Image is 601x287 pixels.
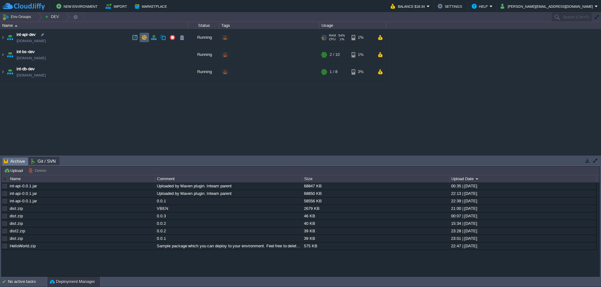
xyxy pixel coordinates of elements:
[10,221,23,226] a: dist.zip
[156,175,302,182] div: Comment
[449,182,596,190] div: 00:35 | [DATE]
[155,197,302,205] div: 0.0.1
[8,175,155,182] div: Name
[320,22,386,29] div: Usage
[50,279,95,285] button: Deployment Manager
[10,236,23,241] a: dist.zip
[6,29,14,46] img: AMDAwAAAACH5BAEAAAAALAAAAAABAAEAAAICRAEAOw==
[303,175,449,182] div: Size
[449,242,596,250] div: 22:47 | [DATE]
[188,46,219,63] div: Running
[10,184,37,188] a: int-api-0.0.1.jar
[31,157,56,165] span: Git / SVN
[391,2,427,10] button: Balance $18.34
[10,199,37,203] a: int-api-0.0.1.jar
[155,190,302,197] div: Uploaded by Maven plugin. Inteam parent
[0,63,5,80] img: AMDAwAAAACH5BAEAAAAALAAAAAABAAEAAAICRAEAOw==
[330,46,340,63] div: 2 / 10
[329,37,336,41] span: CPU
[302,235,449,242] div: 39 KB
[188,22,219,29] div: Status
[155,220,302,227] div: 0.0.2
[501,2,595,10] button: [PERSON_NAME][EMAIL_ADDRESS][DOMAIN_NAME]
[220,22,319,29] div: Tags
[56,2,100,10] button: New Environment
[472,2,490,10] button: Help
[1,22,188,29] div: Name
[10,206,23,211] a: dist.zip
[155,242,302,250] div: Sample package which you can deploy to your environment. Feel free to delete and upload a package...
[450,175,596,182] div: Upload Date
[188,63,219,80] div: Running
[17,38,46,44] a: [DOMAIN_NAME]
[438,2,464,10] button: Settings
[28,168,48,173] button: Delete
[449,235,596,242] div: 23:01 | [DATE]
[10,214,23,218] a: dist.zip
[302,242,449,250] div: 575 KB
[449,205,596,212] div: 21:00 | [DATE]
[302,212,449,220] div: 46 KB
[302,197,449,205] div: 58556 KB
[17,32,36,38] a: int-api-dev
[155,212,302,220] div: 0.0.3
[155,182,302,190] div: Uploaded by Maven plugin. Inteam parent
[17,72,46,78] span: [DOMAIN_NAME]
[449,212,596,220] div: 00:07 | [DATE]
[302,190,449,197] div: 68850 KB
[17,66,35,72] a: int-db-dev
[449,227,596,235] div: 23:28 | [DATE]
[302,205,449,212] div: 2679 KB
[352,29,372,46] div: 1%
[338,37,344,41] span: 1%
[10,191,37,196] a: int-api-0.0.1.jar
[105,2,129,10] button: Import
[0,29,5,46] img: AMDAwAAAACH5BAEAAAAALAAAAAABAAEAAAICRAEAOw==
[352,46,372,63] div: 1%
[302,227,449,235] div: 39 KB
[17,55,46,61] a: [DOMAIN_NAME]
[449,190,596,197] div: 22:13 | [DATE]
[449,220,596,227] div: 15:34 | [DATE]
[2,12,33,21] button: Env Groups
[4,157,25,165] span: Archive
[155,235,302,242] div: 0.0.1
[329,34,336,37] span: RAM
[17,49,35,55] a: int-bs-dev
[352,63,372,80] div: 3%
[6,63,14,80] img: AMDAwAAAACH5BAEAAAAALAAAAAABAAEAAAICRAEAOw==
[135,2,169,10] button: Marketplace
[2,2,45,10] img: CloudJiffy
[302,220,449,227] div: 40 KB
[45,12,61,21] button: DEV
[302,182,449,190] div: 68847 KB
[449,197,596,205] div: 22:39 | [DATE]
[155,227,302,235] div: 0.0.2
[0,46,5,63] img: AMDAwAAAACH5BAEAAAAALAAAAAABAAEAAAICRAEAOw==
[188,29,219,46] div: Running
[10,229,25,233] a: dist2.zip
[15,25,18,27] img: AMDAwAAAACH5BAEAAAAALAAAAAABAAEAAAICRAEAOw==
[8,277,47,287] div: No active tasks
[4,168,25,173] button: Upload
[155,205,302,212] div: VBEN
[10,244,36,248] a: HelloWorld.zip
[338,34,345,37] span: 54%
[330,63,337,80] div: 1 / 8
[6,46,14,63] img: AMDAwAAAACH5BAEAAAAALAAAAAABAAEAAAICRAEAOw==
